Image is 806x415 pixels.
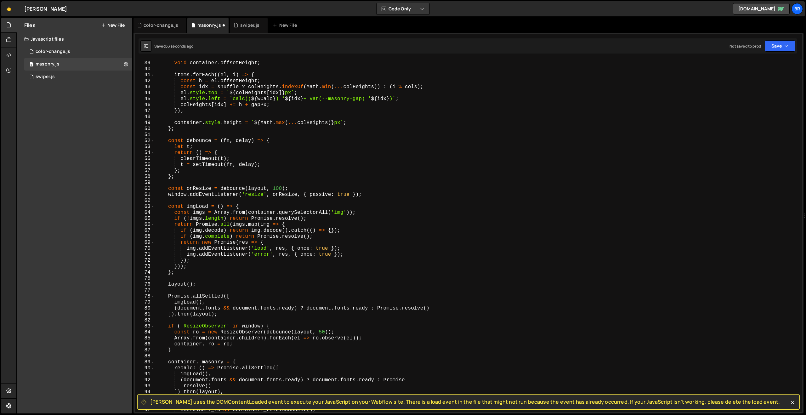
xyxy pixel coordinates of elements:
[135,401,155,407] div: 96
[765,40,795,52] button: Save
[24,58,132,71] div: 16297/44199.js
[135,246,155,252] div: 70
[135,114,155,120] div: 48
[144,22,178,28] div: color-change.js
[135,144,155,150] div: 53
[135,323,155,329] div: 83
[135,168,155,174] div: 57
[135,341,155,347] div: 86
[135,377,155,383] div: 92
[377,3,429,14] button: Code Only
[135,126,155,132] div: 50
[135,317,155,323] div: 82
[135,299,155,305] div: 79
[135,132,155,138] div: 51
[135,102,155,108] div: 46
[135,311,155,317] div: 81
[135,335,155,341] div: 85
[135,293,155,299] div: 78
[135,66,155,72] div: 40
[17,33,132,45] div: Javascript files
[135,186,155,192] div: 60
[135,90,155,96] div: 44
[135,258,155,264] div: 72
[729,43,761,49] div: Not saved to prod
[135,174,155,180] div: 58
[135,365,155,371] div: 90
[135,240,155,246] div: 69
[792,3,803,14] a: Br
[135,270,155,276] div: 74
[135,210,155,216] div: 64
[135,234,155,240] div: 68
[135,389,155,395] div: 94
[273,22,299,28] div: New File
[135,120,155,126] div: 49
[135,150,155,156] div: 54
[135,192,155,198] div: 61
[135,347,155,353] div: 87
[135,359,155,365] div: 89
[135,383,155,389] div: 93
[240,22,259,28] div: swiper.js
[135,353,155,359] div: 88
[135,78,155,84] div: 42
[135,371,155,377] div: 91
[135,180,155,186] div: 59
[135,228,155,234] div: 67
[1,1,17,16] a: 🤙
[24,22,36,29] h2: Files
[24,5,67,13] div: [PERSON_NAME]
[135,108,155,114] div: 47
[135,162,155,168] div: 56
[135,72,155,78] div: 41
[135,329,155,335] div: 84
[150,398,780,405] span: [PERSON_NAME] uses the DOMContentLoaded event to execute your JavaScript on your Webflow site. Th...
[135,407,155,413] div: 97
[135,222,155,228] div: 66
[166,43,193,49] div: 33 seconds ago
[154,43,193,49] div: Saved
[36,49,70,54] div: color-change.js
[135,60,155,66] div: 39
[135,204,155,210] div: 63
[24,45,132,58] div: 16297/44719.js
[135,305,155,311] div: 80
[135,287,155,293] div: 77
[135,198,155,204] div: 62
[135,84,155,90] div: 43
[197,22,221,28] div: masonry.js
[36,61,60,67] div: masonry.js
[135,138,155,144] div: 52
[135,96,155,102] div: 45
[101,23,125,28] button: New File
[24,71,132,83] div: 16297/44014.js
[135,264,155,270] div: 73
[30,62,33,67] span: 2
[135,281,155,287] div: 76
[135,156,155,162] div: 55
[36,74,55,80] div: swiper.js
[135,216,155,222] div: 65
[733,3,790,14] a: [DOMAIN_NAME]
[135,395,155,401] div: 95
[135,252,155,258] div: 71
[135,276,155,281] div: 75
